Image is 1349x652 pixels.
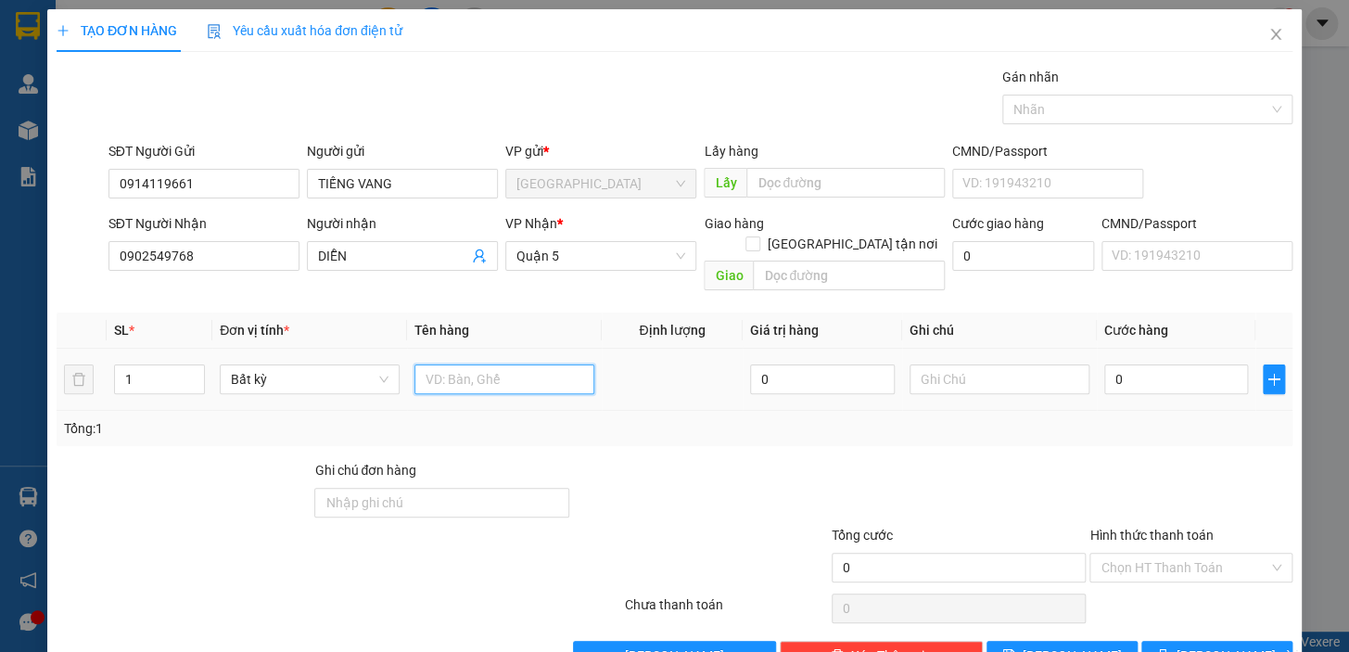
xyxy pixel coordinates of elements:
span: Bất kỳ [231,365,388,393]
span: Đơn vị tính [220,323,289,338]
input: Ghi Chú [910,364,1089,394]
input: Dọc đường [753,261,945,290]
span: VP Nhận [505,216,557,231]
span: user-add [472,249,487,263]
div: Người gửi [307,141,498,161]
input: Dọc đường [746,168,945,198]
li: (c) 2017 [156,88,255,111]
img: icon [207,24,222,39]
img: logo.jpg [201,23,246,68]
button: delete [64,364,94,394]
div: SĐT Người Nhận [108,213,299,234]
span: Giao hàng [704,216,763,231]
span: plus [57,24,70,37]
b: [DOMAIN_NAME] [156,70,255,85]
div: CMND/Passport [1101,213,1292,234]
span: Lấy hàng [704,144,757,159]
span: [GEOGRAPHIC_DATA] tận nơi [760,234,945,254]
th: Ghi chú [902,313,1097,349]
button: Close [1250,9,1302,61]
label: Ghi chú đơn hàng [314,463,416,478]
span: Giao [704,261,753,290]
button: plus [1263,364,1285,394]
span: close [1268,27,1283,42]
div: Tổng: 1 [64,418,522,439]
div: Chưa thanh toán [623,594,830,627]
span: Quận 5 [516,242,685,270]
span: Định lượng [639,323,705,338]
div: CMND/Passport [952,141,1143,161]
div: Người nhận [307,213,498,234]
span: TẠO ĐƠN HÀNG [57,23,177,38]
span: Tổng cước [832,528,893,543]
span: plus [1264,372,1284,387]
div: VP gửi [505,141,696,161]
b: Gửi khách hàng [114,27,184,114]
input: Cước giao hàng [952,241,1094,271]
b: Phương Nam Express [23,120,102,239]
label: Hình thức thanh toán [1089,528,1213,543]
span: Giá trị hàng [750,323,819,338]
span: Lấy [704,168,746,198]
span: Ninh Hòa [516,170,685,198]
input: Ghi chú đơn hàng [314,488,569,518]
span: Yêu cầu xuất hóa đơn điện tử [207,23,402,38]
input: VD: Bàn, Ghế [414,364,594,394]
div: SĐT Người Gửi [108,141,299,161]
span: Tên hàng [414,323,469,338]
span: Cước hàng [1104,323,1168,338]
input: 0 [750,364,895,394]
label: Gán nhãn [1002,70,1059,84]
label: Cước giao hàng [952,216,1044,231]
span: SL [114,323,129,338]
